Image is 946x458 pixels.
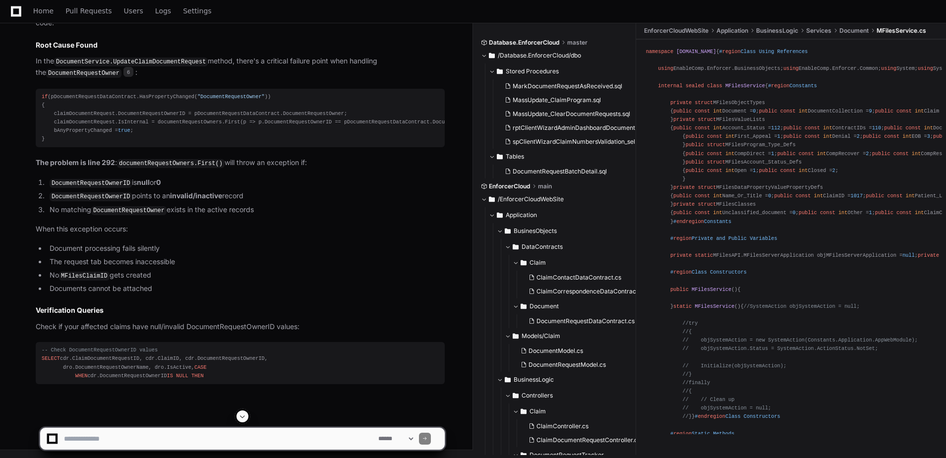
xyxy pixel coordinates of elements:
button: BusinesObjects [497,223,645,239]
span: int [905,193,914,199]
span: struct [707,159,725,165]
span: 2 [832,168,835,173]
span: public [866,193,884,199]
span: public [863,133,881,139]
span: [DOMAIN_NAME] [676,49,716,55]
span: 1 [869,210,872,216]
span: Services [806,27,831,35]
span: const [796,193,811,199]
button: Models/Claim [505,328,652,344]
span: const [695,193,710,199]
span: public [686,142,704,148]
svg: Directory [521,257,527,269]
span: public [759,168,777,173]
span: Home [33,8,54,14]
button: ClaimCorrespondenceDataContract.cs [525,285,646,298]
span: MarkDocumentRequestAsReceived.sql [513,82,622,90]
button: Tables [489,149,637,165]
p: Check if your affected claims have null/invalid DocumentRequestOwnerID values: [36,321,445,333]
p: In the method, there's a critical failure point when handling the : [36,56,445,79]
span: ClaimContactDataContract.cs [536,274,621,282]
p: : will throw an exception if: [36,157,445,169]
li: Document processing fails silently [47,243,445,254]
li: The request tab becomes inaccessible [47,256,445,268]
span: EnforcerCloudWebSite [644,27,709,35]
span: // Initialize(objSystemAction); [683,362,786,368]
span: DataContracts [522,243,563,251]
button: Application [489,207,637,223]
svg: Directory [521,405,527,417]
button: /EnforcerCloudWebSite [481,191,629,207]
span: MFilesService [692,286,731,292]
span: 1 [753,168,756,173]
span: /Database.EnforcerCloud/dbo [498,52,581,59]
span: IS [167,373,173,379]
svg: Directory [489,50,495,61]
span: const [896,210,912,216]
svg: Directory [513,390,519,401]
span: DocumentModel.cs [529,347,583,355]
span: spClientWizardClaimNumbersValidation_sel.sql [513,138,645,146]
span: struct [707,142,725,148]
span: const [707,133,722,139]
span: BusinessLogic [756,27,798,35]
span: Controllers [522,392,553,400]
span: int [725,133,734,139]
svg: Directory [513,241,519,253]
span: public [774,193,792,199]
span: const [695,125,710,131]
span: struct [698,201,716,207]
span: MFilesService [725,82,765,88]
button: MarkDocumentRequestAsReceived.sql [501,79,639,93]
span: Stored Procedures [506,67,559,75]
span: int [902,133,911,139]
span: public [884,125,902,131]
span: /EnforcerCloudWebSite [498,195,564,203]
code: DocumentRequestOwnerID [50,192,132,201]
span: Users [124,8,143,14]
svg: Directory [497,209,503,221]
span: endregion [676,218,704,224]
svg: Directory [513,330,519,342]
span: const [896,108,912,114]
button: BusinessLogic [497,372,645,388]
span: class [707,82,722,88]
button: MassUpdate_ClearDocumentRequests.sql [501,107,639,121]
button: /Database.EnforcerCloud/dbo [481,48,629,63]
span: "DocumentRequestOwner" [197,94,265,100]
span: int [713,193,722,199]
span: region [673,269,692,275]
button: Stored Procedures [489,63,637,79]
div: (pDocumentRequestDataContract.HasPropertyChanged( )) { claimDocumentRequest.DocumentRequestOwnerI... [42,93,439,144]
span: Claim [530,259,546,267]
span: 3 [927,133,930,139]
span: using [881,65,896,71]
span: // objSystemAction = null; [683,405,771,411]
span: public [686,159,704,165]
button: spClientWizardClaimNumbersValidation_sel.sql [501,135,639,149]
button: DocumentRequestDataContract.cs [525,314,646,328]
span: Settings [183,8,211,14]
span: private [670,100,692,106]
button: Controllers [505,388,652,403]
span: EnforcerCloud [489,182,530,190]
span: public [875,108,893,114]
span: Application [506,211,537,219]
code: DocumentRequestOwnerID [50,179,132,188]
strong: null [137,178,150,186]
span: DocumentRequestModel.cs [529,361,606,369]
span: # Class Constructors [670,269,747,275]
span: Models/Claim [522,332,560,340]
span: 0 [792,210,795,216]
span: int [814,193,823,199]
span: 1017 [851,193,863,199]
span: public [875,210,893,216]
svg: Directory [497,65,503,77]
svg: Directory [505,225,511,237]
svg: Directory [505,374,511,386]
span: NULL [176,373,188,379]
strong: The problem is line 292 [36,158,115,167]
span: -- Check DocumentRequestOwnerID values [42,347,158,353]
span: private [918,252,939,258]
span: //{ [683,329,692,335]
